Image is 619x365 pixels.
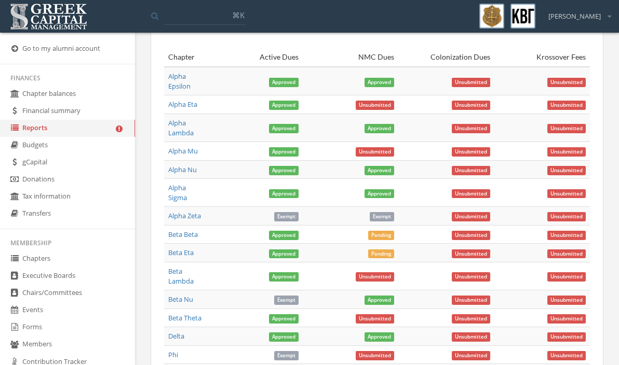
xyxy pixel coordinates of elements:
div: NMC Dues [307,52,395,62]
a: Unsubmitted [356,100,394,109]
span: Approved [269,189,299,199]
span: Unsubmitted [547,166,586,175]
a: Beta Theta [168,313,201,322]
span: Unsubmitted [452,296,490,305]
a: Unsubmitted [356,350,394,359]
span: Approved [365,78,394,87]
a: Unsubmitted [547,77,586,86]
a: Exempt [274,211,299,220]
span: Approved [365,166,394,175]
a: Approved [269,271,299,280]
a: Approved [269,331,299,341]
span: Unsubmitted [452,212,490,221]
a: Unsubmitted [547,165,586,174]
a: Alpha Nu [168,165,197,174]
a: Unsubmitted [452,350,490,359]
a: Alpha Sigma [168,183,187,202]
span: Unsubmitted [452,78,490,87]
a: Approved [269,77,299,86]
span: Approved [365,124,394,133]
a: Unsubmitted [452,100,490,109]
a: Unsubmitted [452,271,490,280]
a: Unsubmitted [452,230,490,239]
a: Phi [168,350,178,359]
div: Colonization Dues [402,52,490,62]
span: Unsubmitted [547,78,586,87]
a: Unsubmitted [452,294,490,304]
span: Unsubmitted [547,332,586,342]
a: Beta Lambda [168,266,194,286]
div: Active Dues [211,52,299,62]
a: Unsubmitted [547,146,586,156]
span: Unsubmitted [547,189,586,199]
span: Approved [269,147,299,157]
a: Approved [269,165,299,174]
a: Approved [365,294,394,304]
span: Exempt [274,296,299,305]
a: Beta Eta [168,248,194,257]
a: Approved [269,146,299,156]
a: Approved [269,248,299,257]
a: Approved [365,331,394,341]
span: Pending [368,249,394,259]
span: Approved [269,249,299,259]
a: Unsubmitted [452,331,490,341]
a: Approved [269,123,299,132]
span: Unsubmitted [356,314,394,324]
span: Approved [269,101,299,110]
a: Approved [269,230,299,239]
span: Exempt [274,351,299,360]
a: Pending [368,248,394,257]
a: Unsubmitted [452,77,490,86]
a: Exempt [274,350,299,359]
span: Approved [269,314,299,324]
span: Unsubmitted [547,212,586,221]
span: Unsubmitted [356,101,394,110]
span: Unsubmitted [452,101,490,110]
a: Pending [368,230,394,239]
a: Unsubmitted [452,211,490,220]
a: Exempt [370,211,394,220]
span: Unsubmitted [452,314,490,324]
span: Unsubmitted [452,272,490,282]
a: Unsubmitted [547,313,586,322]
span: Exempt [274,212,299,221]
span: Approved [365,296,394,305]
a: Unsubmitted [547,294,586,304]
span: ⌘K [232,10,245,20]
span: Unsubmitted [547,249,586,259]
a: Unsubmitted [547,271,586,280]
span: Unsubmitted [547,231,586,240]
span: Unsubmitted [452,166,490,175]
a: Approved [365,123,394,132]
span: Approved [269,166,299,175]
a: Alpha Epsilon [168,72,191,91]
span: Unsubmitted [547,272,586,282]
span: Approved [269,231,299,240]
a: Approved [269,313,299,322]
a: Alpha Mu [168,146,198,156]
a: Approved [365,188,394,198]
span: Pending [368,231,394,240]
span: Unsubmitted [547,124,586,133]
span: Unsubmitted [356,351,394,360]
a: Unsubmitted [547,230,586,239]
span: Approved [365,332,394,342]
span: Unsubmitted [547,314,586,324]
span: Exempt [370,212,394,221]
a: Beta Beta [168,230,198,239]
span: Unsubmitted [452,124,490,133]
a: Unsubmitted [452,313,490,322]
a: Unsubmitted [452,123,490,132]
span: Unsubmitted [547,296,586,305]
a: Unsubmitted [547,211,586,220]
span: Unsubmitted [547,147,586,157]
a: Unsubmitted [547,331,586,341]
a: Beta Nu [168,294,193,304]
span: Unsubmitted [547,101,586,110]
a: Approved [269,188,299,198]
span: Unsubmitted [452,332,490,342]
span: Unsubmitted [452,249,490,259]
a: Unsubmitted [452,165,490,174]
span: Approved [365,189,394,199]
